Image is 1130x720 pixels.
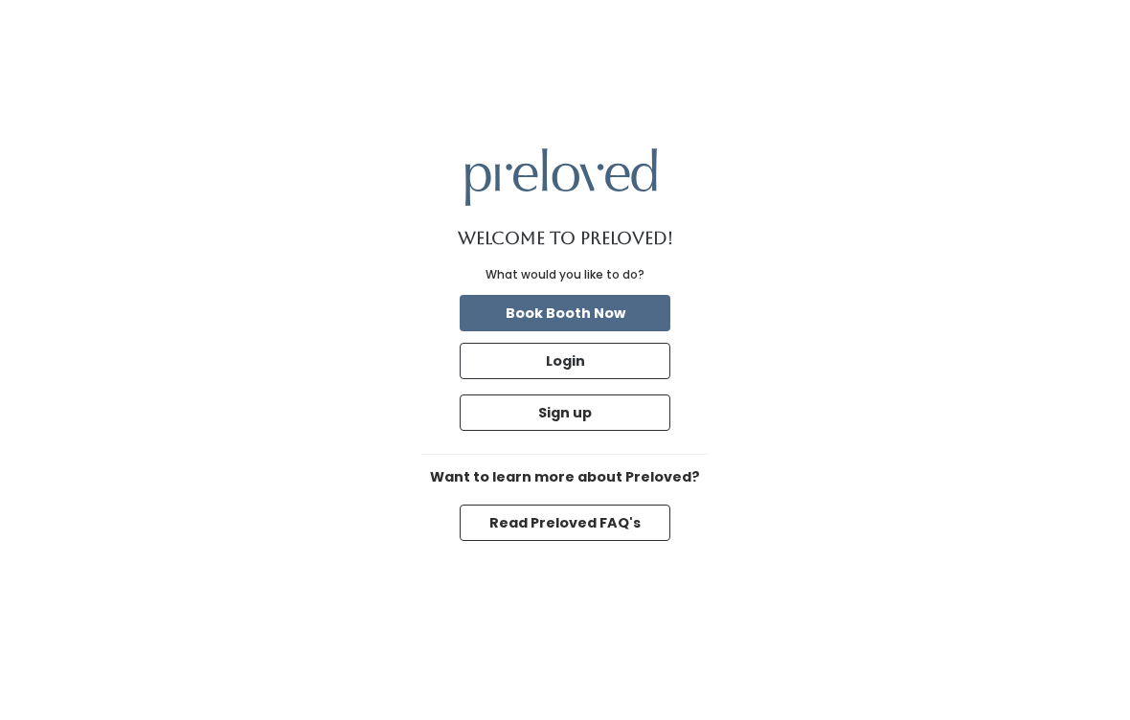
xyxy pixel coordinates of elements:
[421,470,709,485] h6: Want to learn more about Preloved?
[460,343,670,379] button: Login
[456,339,674,383] a: Login
[460,394,670,431] button: Sign up
[465,148,657,205] img: preloved logo
[458,229,673,248] h1: Welcome to Preloved!
[460,295,670,331] button: Book Booth Now
[486,266,644,283] div: What would you like to do?
[456,391,674,435] a: Sign up
[460,505,670,541] button: Read Preloved FAQ's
